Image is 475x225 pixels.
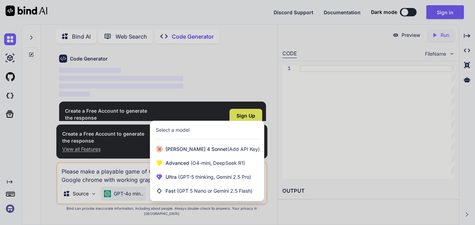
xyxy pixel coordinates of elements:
span: (O4-mini, DeepSeek R1) [189,160,245,166]
span: Ultra [166,174,251,180]
span: Fast [166,187,252,194]
span: (Add API Key) [227,146,260,152]
span: [PERSON_NAME] 4 Sonnet [166,146,260,153]
span: (GPT-5 thinking, Gemini 2.5 Pro) [177,174,251,180]
span: (GPT 5 Nano or Gemini 2.5 Flash) [177,188,252,194]
span: Advanced [166,160,245,167]
div: Select a model [156,127,190,134]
